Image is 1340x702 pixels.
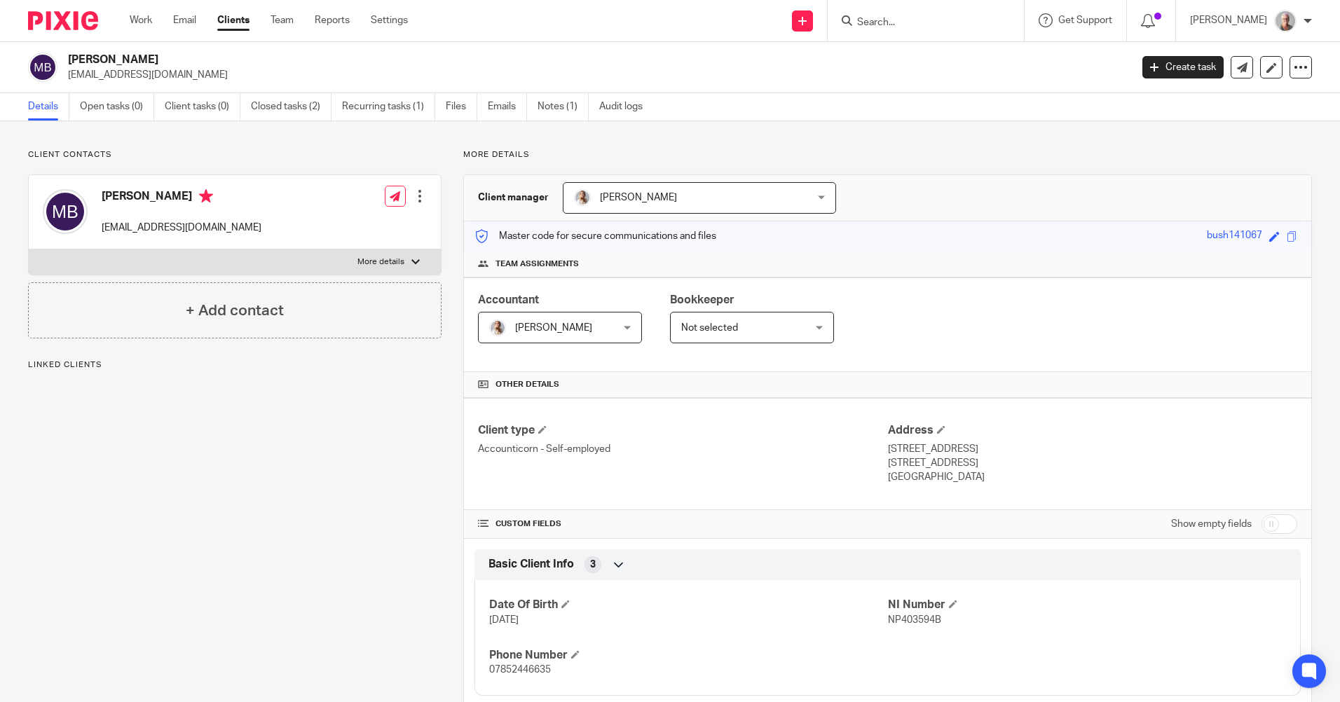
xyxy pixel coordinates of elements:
[474,229,716,243] p: Master code for secure communications and files
[1274,10,1297,32] img: KR%20update.jpg
[489,598,887,612] h4: Date Of Birth
[1058,15,1112,25] span: Get Support
[371,13,408,27] a: Settings
[515,323,592,333] span: [PERSON_NAME]
[489,319,506,336] img: IMG_9968.jpg
[478,191,549,205] h3: Client manager
[186,300,284,322] h4: + Add contact
[670,294,734,305] span: Bookkeeper
[489,615,519,625] span: [DATE]
[28,149,442,160] p: Client contacts
[315,13,350,27] a: Reports
[888,456,1297,470] p: [STREET_ADDRESS]
[488,93,527,121] a: Emails
[590,558,596,572] span: 3
[600,193,677,202] span: [PERSON_NAME]
[43,189,88,234] img: svg%3E
[80,93,154,121] a: Open tasks (0)
[217,13,249,27] a: Clients
[68,53,910,67] h2: [PERSON_NAME]
[478,518,887,530] h4: CUSTOM FIELDS
[251,93,331,121] a: Closed tasks (2)
[1142,56,1224,78] a: Create task
[478,294,539,305] span: Accountant
[888,442,1297,456] p: [STREET_ADDRESS]
[495,259,579,270] span: Team assignments
[1190,13,1267,27] p: [PERSON_NAME]
[888,598,1286,612] h4: NI Number
[28,53,57,82] img: svg%3E
[488,557,574,572] span: Basic Client Info
[681,323,738,333] span: Not selected
[271,13,294,27] a: Team
[495,379,559,390] span: Other details
[599,93,653,121] a: Audit logs
[538,93,589,121] a: Notes (1)
[102,221,261,235] p: [EMAIL_ADDRESS][DOMAIN_NAME]
[574,189,591,206] img: IMG_9968.jpg
[463,149,1312,160] p: More details
[102,189,261,207] h4: [PERSON_NAME]
[165,93,240,121] a: Client tasks (0)
[489,665,551,675] span: 07852446635
[1171,517,1252,531] label: Show empty fields
[1207,228,1262,245] div: bush141067
[888,470,1297,484] p: [GEOGRAPHIC_DATA]
[478,423,887,438] h4: Client type
[199,189,213,203] i: Primary
[68,68,1121,82] p: [EMAIL_ADDRESS][DOMAIN_NAME]
[130,13,152,27] a: Work
[28,359,442,371] p: Linked clients
[342,93,435,121] a: Recurring tasks (1)
[28,93,69,121] a: Details
[856,17,982,29] input: Search
[888,423,1297,438] h4: Address
[173,13,196,27] a: Email
[357,256,404,268] p: More details
[446,93,477,121] a: Files
[478,442,887,456] p: Accounticorn - Self-employed
[28,11,98,30] img: Pixie
[888,615,941,625] span: NP403594B
[489,648,887,663] h4: Phone Number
